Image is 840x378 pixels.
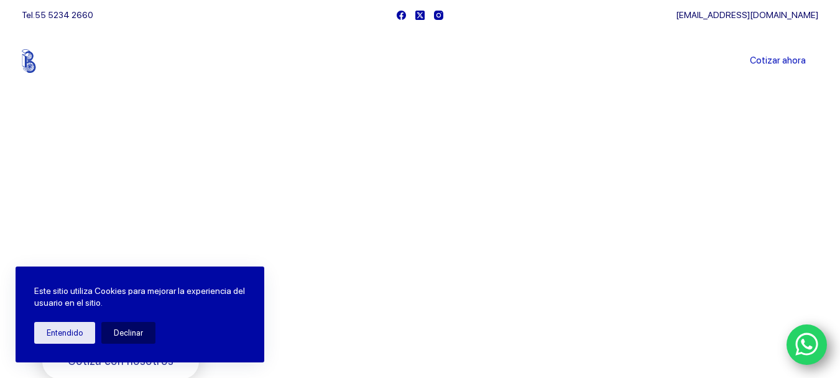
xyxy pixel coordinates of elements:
a: Cotizar ahora [737,49,818,73]
button: Entendido [34,322,95,344]
span: Bienvenido a Balerytodo® [42,186,201,201]
button: Declinar [101,322,155,344]
img: Balerytodo [22,49,99,73]
p: Este sitio utiliza Cookies para mejorar la experiencia del usuario en el sitio. [34,285,246,309]
a: [EMAIL_ADDRESS][DOMAIN_NAME] [676,10,818,20]
a: X (Twitter) [415,11,425,20]
span: Somos los doctores de la industria [42,212,399,298]
a: 55 5234 2660 [35,10,93,20]
a: Facebook [397,11,406,20]
nav: Menu Principal [274,30,566,92]
span: Tel. [22,10,93,20]
a: WhatsApp [787,324,828,366]
a: Instagram [434,11,443,20]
